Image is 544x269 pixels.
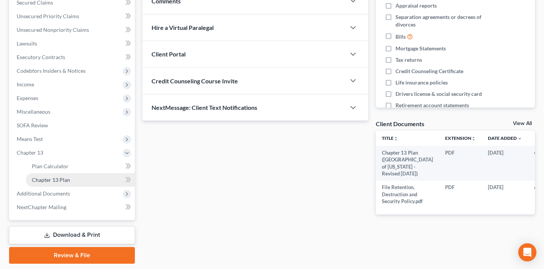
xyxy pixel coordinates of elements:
span: Credit Counseling Course Invite [152,77,238,84]
span: Additional Documents [17,190,70,197]
a: Extensionunfold_more [445,135,476,141]
a: SOFA Review [11,119,135,132]
span: Chapter 13 [17,149,43,156]
a: View All [513,121,532,126]
span: Unsecured Priority Claims [17,13,79,19]
td: [DATE] [482,146,528,181]
a: Date Added expand_more [488,135,522,141]
td: File Retention, Destruction and Security Policy.pdf [376,181,439,208]
span: NextMessage: Client Text Notifications [152,104,257,111]
span: Separation agreements or decrees of divorces [395,13,489,28]
a: Download & Print [9,226,135,244]
span: Credit Counseling Certificate [395,67,463,75]
i: expand_more [517,136,522,141]
span: Chapter 13 Plan [32,177,70,183]
span: Income [17,81,34,88]
div: Open Intercom Messenger [518,243,536,261]
a: Plan Calculator [26,160,135,173]
span: Drivers license & social security card [395,90,482,98]
span: Executory Contracts [17,54,65,60]
span: NextChapter Mailing [17,204,66,210]
span: Codebtors Insiders & Notices [17,67,86,74]
span: Unsecured Nonpriority Claims [17,27,89,33]
i: unfold_more [471,136,476,141]
td: PDF [439,181,482,208]
span: Hire a Virtual Paralegal [152,24,214,31]
a: Lawsuits [11,37,135,50]
span: Appraisal reports [395,2,437,9]
a: Chapter 13 Plan [26,173,135,187]
a: Unsecured Priority Claims [11,9,135,23]
span: Client Portal [152,50,186,58]
td: [DATE] [482,181,528,208]
i: unfold_more [394,136,398,141]
span: Retirement account statements [395,102,469,109]
a: Unsecured Nonpriority Claims [11,23,135,37]
span: Lawsuits [17,40,37,47]
span: SOFA Review [17,122,48,128]
span: Miscellaneous [17,108,50,115]
a: Titleunfold_more [382,135,398,141]
span: Mortgage Statements [395,45,446,52]
td: PDF [439,146,482,181]
div: Client Documents [376,120,424,128]
a: NextChapter Mailing [11,200,135,214]
span: Means Test [17,136,43,142]
span: Tax returns [395,56,422,64]
span: Bills [395,33,406,41]
td: Chapter 13 Plan ([GEOGRAPHIC_DATA] of [US_STATE] - Revised [DATE]) [376,146,439,181]
a: Review & File [9,247,135,264]
span: Life insurance policies [395,79,448,86]
a: Executory Contracts [11,50,135,64]
span: Expenses [17,95,38,101]
span: Plan Calculator [32,163,69,169]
